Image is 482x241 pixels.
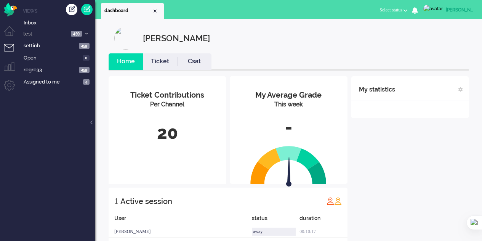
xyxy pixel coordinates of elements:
img: profile_orange.svg [334,197,342,205]
div: This week [235,100,341,109]
li: Admin menu [4,80,21,97]
span: 4 [83,79,90,85]
span: 0 [83,55,90,61]
img: flow_omnibird.svg [4,3,17,16]
img: avatar [423,5,443,13]
div: [PERSON_NAME] [143,27,210,50]
li: Views [23,8,95,14]
div: Per Channel [114,100,220,109]
div: My Average Grade [235,90,341,101]
div: Close tab [152,8,158,14]
div: away [252,228,296,236]
div: User [109,214,252,226]
span: 459 [71,31,82,37]
img: arrow.svg [273,156,306,188]
li: Csat [177,53,211,70]
a: Home [109,57,143,66]
a: [PERSON_NAME] [422,5,474,13]
li: Dashboard [101,3,164,19]
a: Open 0 [22,53,95,62]
span: 459 [79,43,90,49]
span: Open [24,55,80,62]
a: Ticket [143,57,177,66]
div: 00:10:17 [299,226,347,238]
div: 20 [114,120,220,146]
img: semi_circle.svg [250,146,327,184]
span: regre33 [24,66,77,74]
a: Inbox [22,18,95,27]
span: test [22,31,69,38]
a: Omnidesk [4,5,17,11]
span: settinh [24,42,77,50]
div: [PERSON_NAME] [109,226,252,238]
img: profile_red.svg [327,197,334,205]
li: Supervisor menu [4,62,21,79]
li: Tickets menu [4,44,21,61]
div: My statistics [359,82,395,97]
a: settinh 459 [22,41,95,50]
li: Select status [375,2,412,19]
li: Home [109,53,143,70]
a: regre33 459 [22,65,95,74]
div: Create ticket [66,4,77,15]
div: duration [299,214,347,226]
div: 1 [114,193,118,209]
div: - [235,115,341,140]
span: 459 [79,67,90,73]
div: status [252,214,299,226]
img: profilePicture [114,27,137,50]
a: Assigned to me 4 [22,77,95,86]
div: Active session [120,194,172,209]
span: dashboard [104,8,152,14]
li: Ticket [143,53,177,70]
span: Select status [380,7,402,13]
div: [PERSON_NAME] [446,6,474,14]
span: Inbox [24,19,95,27]
button: Select status [375,5,412,16]
a: Quick Ticket [81,4,93,15]
li: Dashboard menu [4,26,21,43]
span: Assigned to me [24,79,81,86]
div: Ticket Contributions [114,90,220,101]
a: Csat [177,57,211,66]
